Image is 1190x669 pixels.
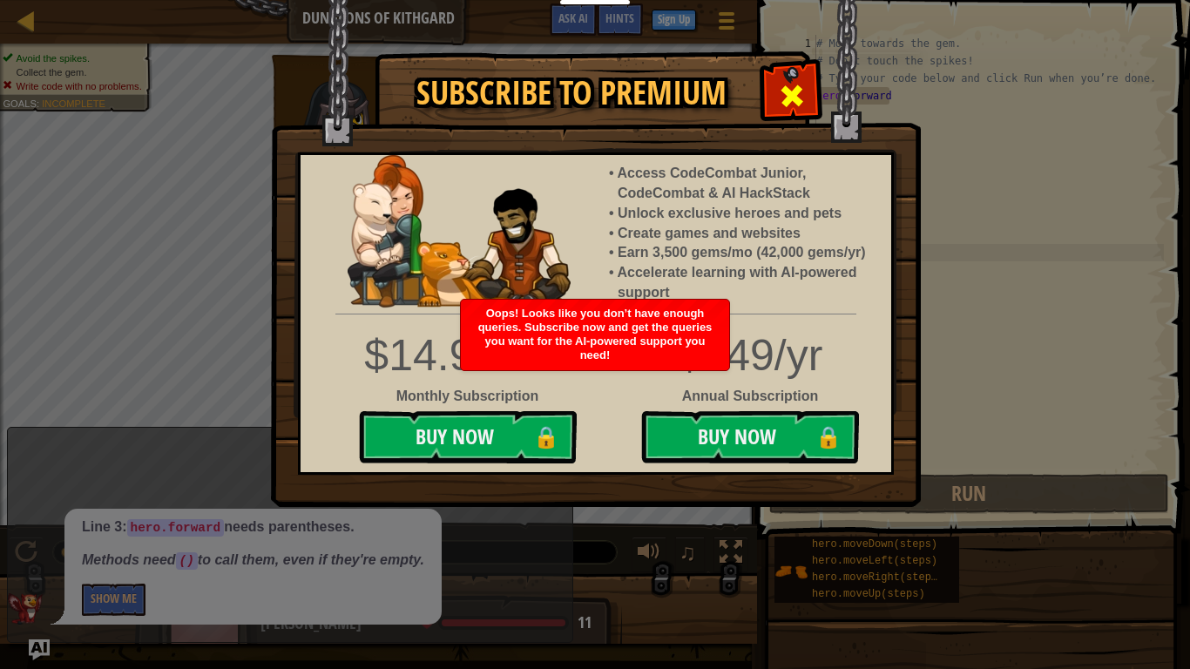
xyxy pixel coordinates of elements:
[618,243,874,263] li: Earn 3,500 gems/mo (42,000 gems/yr)
[478,307,713,362] span: Oops! Looks like you don’t have enough queries. Subscribe now and get the queries you want for th...
[287,325,904,387] div: $149/yr
[618,164,874,204] li: Access CodeCombat Junior, CodeCombat & AI HackStack
[287,387,904,407] div: Annual Subscription
[348,155,571,311] img: anya-and-nando-pet.webp
[352,387,583,407] div: Monthly Subscription
[359,411,577,463] button: Buy Now🔒
[641,411,859,463] button: Buy Now🔒
[352,325,583,387] div: $14.99/mo
[618,263,874,303] li: Accelerate learning with AI-powered support
[393,75,750,111] h1: Subscribe to Premium
[618,224,874,244] li: Create games and websites
[618,204,874,224] li: Unlock exclusive heroes and pets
